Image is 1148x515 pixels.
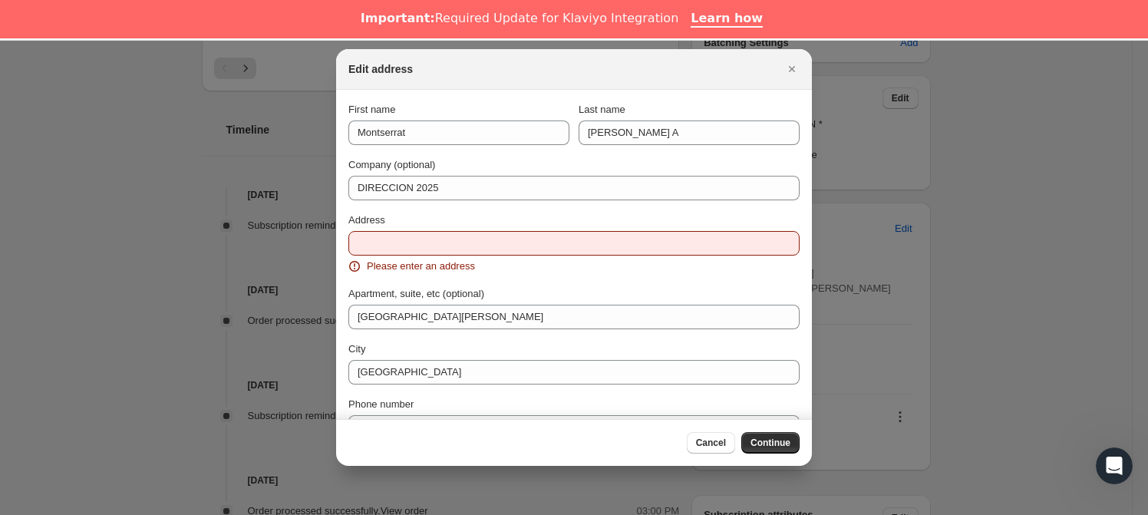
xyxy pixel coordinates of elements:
h2: Edit address [348,61,413,77]
div: Required Update for Klaviyo Integration [361,11,678,26]
span: Last name [579,104,625,115]
a: Learn how [691,11,763,28]
iframe: Intercom live chat [1096,447,1133,484]
span: Continue [750,437,790,449]
span: Address [348,214,385,226]
span: Company (optional) [348,159,435,170]
span: Phone number [348,398,414,410]
button: Cancel [687,432,735,454]
span: First name [348,104,395,115]
span: Please enter an address [367,259,475,274]
button: Continue [741,432,800,454]
span: City [348,343,365,355]
span: Cancel [696,437,726,449]
b: Important: [361,11,435,25]
button: Close [781,58,803,80]
span: Apartment, suite, etc (optional) [348,288,484,299]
